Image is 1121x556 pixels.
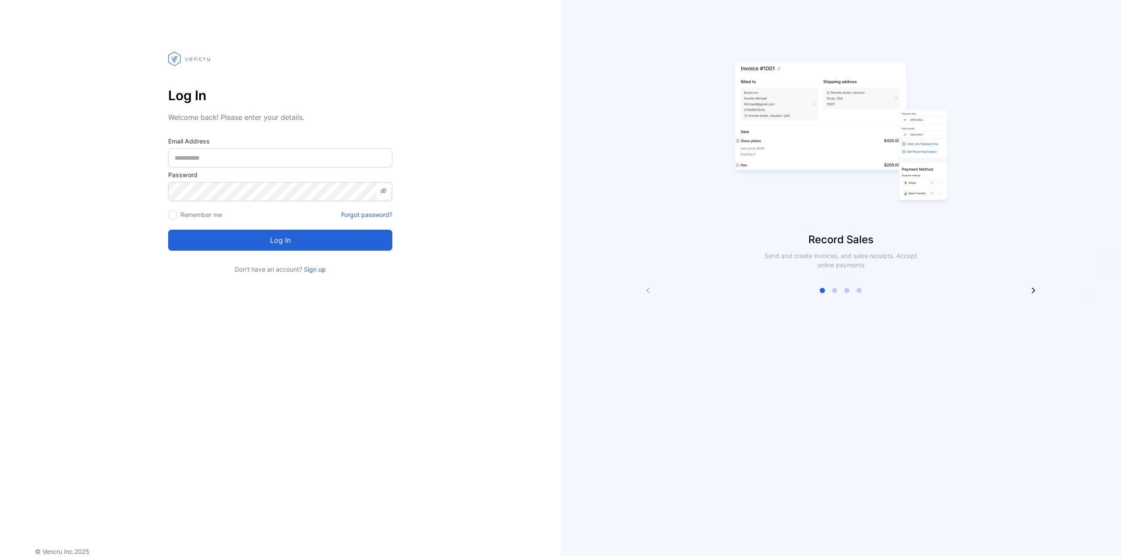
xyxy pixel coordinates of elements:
label: Password [168,170,392,179]
label: Remember me [180,211,222,218]
img: vencru logo [168,35,212,82]
label: Email Address [168,136,392,146]
p: Welcome back! Please enter your details. [168,112,392,122]
p: Record Sales [560,232,1121,248]
p: Don't have an account? [168,265,392,274]
p: Log In [168,85,392,106]
p: Send and create invoices, and sales receipts. Accept online payments [757,251,925,269]
button: Log in [168,230,392,251]
a: Forgot password? [341,210,392,219]
a: Sign up [302,266,326,273]
img: slider image [731,35,950,232]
